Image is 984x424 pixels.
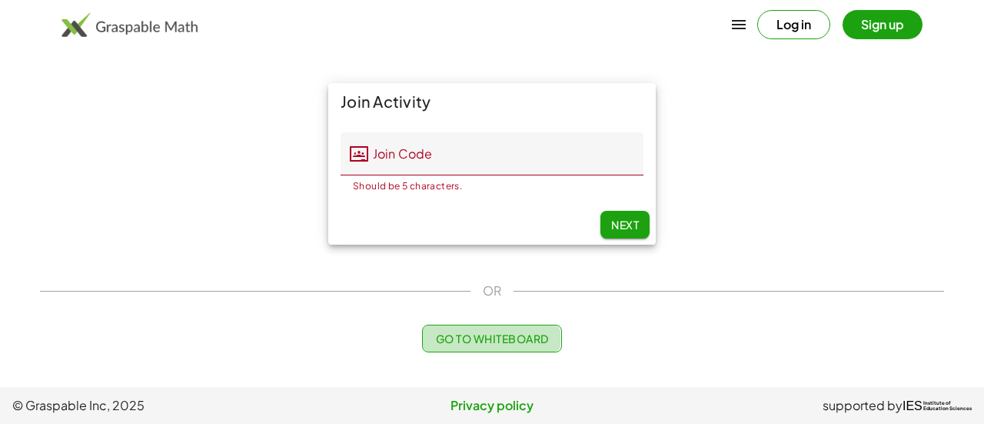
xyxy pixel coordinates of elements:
[757,10,830,39] button: Log in
[353,182,610,191] div: Should be 5 characters.
[823,396,903,415] span: supported by
[903,396,972,415] a: IESInstitute ofEducation Sciences
[843,10,922,39] button: Sign up
[12,396,332,415] span: © Graspable Inc, 2025
[600,211,650,239] button: Next
[435,332,548,346] span: Go to Whiteboard
[611,218,639,232] span: Next
[332,396,652,415] a: Privacy policy
[923,401,972,412] span: Institute of Education Sciences
[328,83,656,120] div: Join Activity
[903,399,922,413] span: IES
[483,282,501,300] span: OR
[422,325,561,352] button: Go to Whiteboard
